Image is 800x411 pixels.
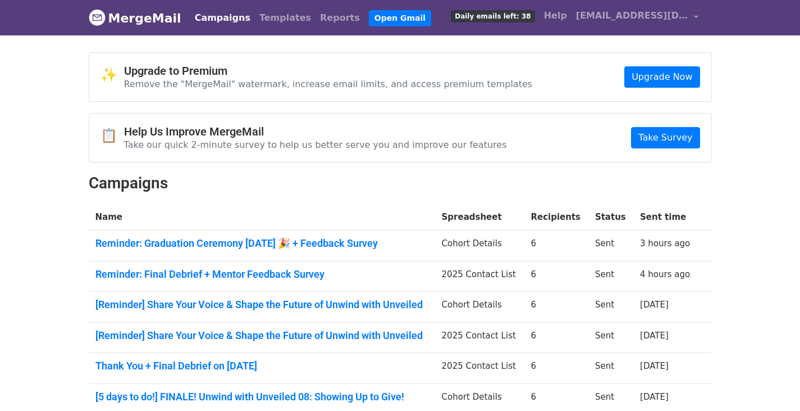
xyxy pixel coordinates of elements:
td: Cohort Details [435,292,524,323]
td: Sent [588,292,633,323]
a: [EMAIL_ADDRESS][DOMAIN_NAME] [572,4,703,31]
th: Recipients [524,204,588,231]
a: MergeMail [89,6,181,30]
span: [EMAIL_ADDRESS][DOMAIN_NAME] [576,9,688,22]
td: 2025 Contact List [435,261,524,292]
a: Daily emails left: 38 [446,4,539,27]
td: Cohort Details [435,231,524,261]
a: [5 days to do!] FINALE! Unwind with Unveiled 08: Showing Up to Give! [95,391,428,403]
a: [Reminder] Share Your Voice & Shape the Future of Unwind with Unveiled [95,329,428,342]
td: Sent [588,322,633,353]
h4: Upgrade to Premium [124,64,533,78]
a: [DATE] [640,392,669,402]
p: Remove the "MergeMail" watermark, increase email limits, and access premium templates [124,78,533,90]
span: ✨ [100,67,124,83]
td: 6 [524,353,588,384]
a: Reminder: Final Debrief + Mentor Feedback Survey [95,268,428,281]
th: Status [588,204,633,231]
a: Campaigns [190,7,255,29]
a: 3 hours ago [640,238,690,249]
td: Sent [588,353,633,384]
a: Thank You + Final Debrief on [DATE] [95,360,428,372]
td: Sent [588,231,633,261]
a: Take Survey [631,127,700,148]
span: 📋 [100,128,124,144]
th: Spreadsheet [435,204,524,231]
td: 2025 Contact List [435,353,524,384]
a: Upgrade Now [624,66,700,88]
a: Reports [316,7,364,29]
td: Sent [588,261,633,292]
a: 4 hours ago [640,269,690,279]
a: [DATE] [640,331,669,341]
td: 6 [524,292,588,323]
a: [DATE] [640,300,669,310]
a: Help [540,4,572,27]
th: Name [89,204,435,231]
td: 6 [524,261,588,292]
a: Reminder: Graduation Ceremony [DATE] 🎉 + Feedback Survey [95,237,428,250]
td: 2025 Contact List [435,322,524,353]
span: Daily emails left: 38 [451,10,534,22]
a: [Reminder] Share Your Voice & Shape the Future of Unwind with Unveiled [95,299,428,311]
h2: Campaigns [89,174,712,193]
a: [DATE] [640,361,669,371]
th: Sent time [633,204,698,231]
h4: Help Us Improve MergeMail [124,125,507,138]
td: 6 [524,231,588,261]
a: Open Gmail [369,10,431,26]
p: Take our quick 2-minute survey to help us better serve you and improve our features [124,139,507,151]
td: 6 [524,322,588,353]
a: Templates [255,7,316,29]
img: MergeMail logo [89,9,106,26]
